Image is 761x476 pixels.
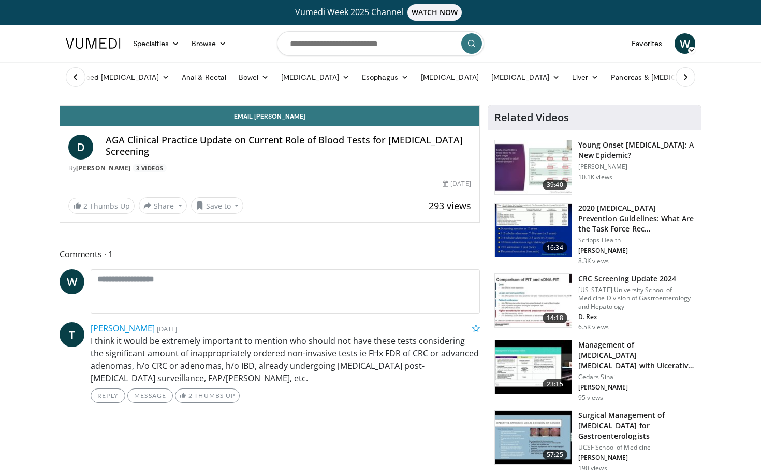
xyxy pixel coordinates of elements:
[275,67,356,88] a: [MEDICAL_DATA]
[188,392,193,399] span: 2
[495,274,572,328] img: 91500494-a7c6-4302-a3df-6280f031e251.150x105_q85_crop-smart_upscale.jpg
[356,67,415,88] a: Esophagus
[127,33,185,54] a: Specialties
[429,199,471,212] span: 293 views
[495,204,572,257] img: 1ac37fbe-7b52-4c81-8c6c-a0dd688d0102.150x105_q85_crop-smart_upscale.jpg
[495,411,572,465] img: 00707986-8314-4f7d-9127-27a2ffc4f1fa.150x105_q85_crop-smart_upscale.jpg
[66,38,121,49] img: VuMedi Logo
[578,340,695,371] h3: Management of [MEDICAL_DATA] [MEDICAL_DATA] with Ulcerative [MEDICAL_DATA]
[485,67,566,88] a: [MEDICAL_DATA]
[60,322,84,347] a: T
[578,454,695,462] p: [PERSON_NAME]
[543,313,567,323] span: 14:18
[175,388,240,403] a: 2 Thumbs Up
[127,388,173,403] a: Message
[578,394,604,402] p: 95 views
[60,106,479,126] a: Email [PERSON_NAME]
[277,31,484,56] input: Search topics, interventions
[494,203,695,265] a: 16:34 2020 [MEDICAL_DATA] Prevention Guidelines: What Are the Task Force Rec… Scripps Health [PER...
[625,33,668,54] a: Favorites
[91,335,480,384] p: I think it would be extremely important to mention who should not have these tests considering th...
[495,140,572,194] img: b23cd043-23fa-4b3f-b698-90acdd47bf2e.150x105_q85_crop-smart_upscale.jpg
[578,323,609,331] p: 6.5K views
[60,269,84,294] a: W
[578,236,695,244] p: Scripps Health
[543,242,567,253] span: 16:34
[605,67,726,88] a: Pancreas & [MEDICAL_DATA]
[495,340,572,394] img: 5fe88c0f-9f33-4433-ade1-79b064a0283b.150x105_q85_crop-smart_upscale.jpg
[68,164,471,173] div: By
[578,273,695,284] h3: CRC Screening Update 2024
[76,164,131,172] a: [PERSON_NAME]
[106,135,471,157] h4: AGA Clinical Practice Update on Current Role of Blood Tests for [MEDICAL_DATA] Screening
[494,340,695,402] a: 23:15 Management of [MEDICAL_DATA] [MEDICAL_DATA] with Ulcerative [MEDICAL_DATA] Cedars Sinai [PE...
[494,410,695,472] a: 57:25 Surgical Management of [MEDICAL_DATA] for Gastroenterologists UCSF School of Medicine [PERS...
[578,464,607,472] p: 190 views
[60,105,479,106] video-js: Video Player
[91,323,155,334] a: [PERSON_NAME]
[578,247,695,255] p: [PERSON_NAME]
[60,67,175,88] a: Advanced [MEDICAL_DATA]
[139,197,187,214] button: Share
[578,443,695,452] p: UCSF School of Medicine
[60,248,480,261] span: Comments 1
[407,4,462,21] span: WATCH NOW
[68,198,135,214] a: 2 Thumbs Up
[578,140,695,161] h3: Young Onset [MEDICAL_DATA]: A New Epidemic?
[157,324,177,334] small: [DATE]
[578,313,695,321] p: D. Rex
[494,111,569,124] h4: Related Videos
[494,140,695,195] a: 39:40 Young Onset [MEDICAL_DATA]: A New Epidemic? [PERSON_NAME] 10.1K views
[175,67,232,88] a: Anal & Rectal
[578,286,695,311] p: [US_STATE] University School of Medicine Division of Gastroenterology and Hepatology
[578,163,695,171] p: [PERSON_NAME]
[543,379,567,390] span: 23:15
[578,373,695,381] p: Cedars Sinai
[578,173,612,181] p: 10.1K views
[578,257,609,265] p: 8.3K views
[67,4,694,21] a: Vumedi Week 2025 ChannelWATCH NOW
[566,67,605,88] a: Liver
[543,180,567,190] span: 39:40
[133,164,167,172] a: 3 Videos
[578,410,695,441] h3: Surgical Management of [MEDICAL_DATA] for Gastroenterologists
[91,388,125,403] a: Reply
[494,273,695,331] a: 14:18 CRC Screening Update 2024 [US_STATE] University School of Medicine Division of Gastroentero...
[185,33,233,54] a: Browse
[68,135,93,160] a: D
[232,67,275,88] a: Bowel
[415,67,485,88] a: [MEDICAL_DATA]
[191,197,244,214] button: Save to
[543,450,567,460] span: 57:25
[578,203,695,234] h3: 2020 [MEDICAL_DATA] Prevention Guidelines: What Are the Task Force Rec…
[443,179,471,189] div: [DATE]
[83,201,87,211] span: 2
[578,383,695,392] p: [PERSON_NAME]
[675,33,695,54] a: W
